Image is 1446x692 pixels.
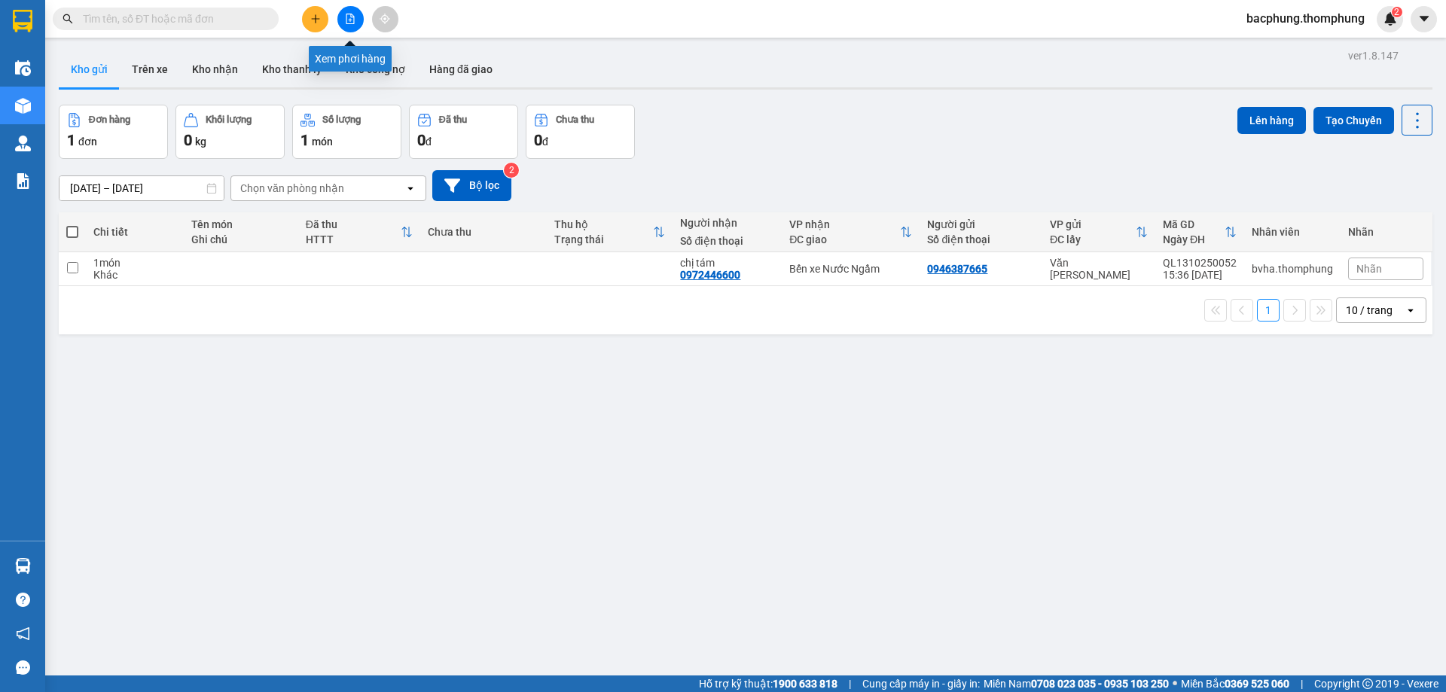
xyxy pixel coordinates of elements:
div: bvha.thomphung [1252,263,1333,275]
div: VP nhận [789,218,900,230]
img: logo-vxr [13,10,32,32]
div: Người gửi [927,218,1034,230]
strong: 0369 525 060 [1225,678,1289,690]
sup: 2 [1392,7,1402,17]
button: Hàng đã giao [417,51,505,87]
div: Chưa thu [556,114,594,125]
button: Kho nhận [180,51,250,87]
div: Nhân viên [1252,226,1333,238]
div: Chi tiết [93,226,175,238]
div: QL1310250052 [1163,257,1237,269]
div: Đã thu [306,218,401,230]
div: 10 / trang [1346,303,1393,318]
button: Kho thanh lý [250,51,334,87]
div: Người nhận [680,217,774,229]
div: Xem phơi hàng [309,46,392,72]
span: ⚪️ [1173,681,1177,687]
span: 0 [184,131,192,149]
img: warehouse-icon [15,558,31,574]
span: plus [310,14,321,24]
img: warehouse-icon [15,98,31,114]
span: | [1301,675,1303,692]
svg: open [404,182,416,194]
span: kg [195,136,206,148]
span: Cung cấp máy in - giấy in: [862,675,980,692]
div: ĐC lấy [1050,233,1136,245]
div: Mã GD [1163,218,1225,230]
span: Miền Nam [984,675,1169,692]
button: Đã thu0đ [409,105,518,159]
button: Đơn hàng1đơn [59,105,168,159]
span: đ [426,136,432,148]
div: Khối lượng [206,114,252,125]
span: đơn [78,136,97,148]
span: caret-down [1417,12,1431,26]
span: question-circle [16,593,30,607]
span: 1 [67,131,75,149]
button: Tạo Chuyến [1313,107,1394,134]
strong: 1900 633 818 [773,678,837,690]
div: Văn [PERSON_NAME] [1050,257,1148,281]
button: caret-down [1411,6,1437,32]
div: Trạng thái [554,233,654,245]
th: Toggle SortBy [298,212,420,252]
button: aim [372,6,398,32]
span: file-add [345,14,355,24]
div: ĐC giao [789,233,900,245]
div: Chưa thu [428,226,539,238]
span: message [16,660,30,675]
div: 0946387665 [927,263,987,275]
div: Đã thu [439,114,467,125]
img: solution-icon [15,173,31,189]
button: file-add [337,6,364,32]
button: Kho gửi [59,51,120,87]
span: search [63,14,73,24]
div: Thu hộ [554,218,654,230]
div: Tên món [191,218,291,230]
th: Toggle SortBy [1042,212,1155,252]
div: VP gửi [1050,218,1136,230]
div: Số lượng [322,114,361,125]
div: Nhãn [1348,226,1423,238]
div: Ngày ĐH [1163,233,1225,245]
sup: 2 [504,163,519,178]
img: icon-new-feature [1383,12,1397,26]
button: Khối lượng0kg [175,105,285,159]
div: Số điện thoại [927,233,1034,245]
strong: 0708 023 035 - 0935 103 250 [1031,678,1169,690]
div: 15:36 [DATE] [1163,269,1237,281]
img: warehouse-icon [15,60,31,76]
svg: open [1405,304,1417,316]
span: aim [380,14,390,24]
span: 2 [1394,7,1399,17]
span: món [312,136,333,148]
div: Bến xe Nước Ngầm [789,263,912,275]
button: Trên xe [120,51,180,87]
button: Chưa thu0đ [526,105,635,159]
th: Toggle SortBy [782,212,920,252]
span: Miền Bắc [1181,675,1289,692]
button: Bộ lọc [432,170,511,201]
div: chị tám [680,257,774,269]
div: Số điện thoại [680,235,774,247]
span: 1 [300,131,309,149]
span: 0 [417,131,426,149]
span: đ [542,136,548,148]
button: 1 [1257,299,1280,322]
span: Hỗ trợ kỹ thuật: [699,675,837,692]
span: notification [16,626,30,641]
span: | [849,675,851,692]
div: 0972446600 [680,269,740,281]
button: plus [302,6,328,32]
div: Chọn văn phòng nhận [240,181,344,196]
span: 0 [534,131,542,149]
input: Tìm tên, số ĐT hoặc mã đơn [83,11,261,27]
button: Số lượng1món [292,105,401,159]
div: ver 1.8.147 [1348,47,1399,64]
input: Select a date range. [59,176,224,200]
div: HTTT [306,233,401,245]
span: bacphung.thomphung [1234,9,1377,28]
span: Nhãn [1356,263,1382,275]
div: Ghi chú [191,233,291,245]
div: Khác [93,269,175,281]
